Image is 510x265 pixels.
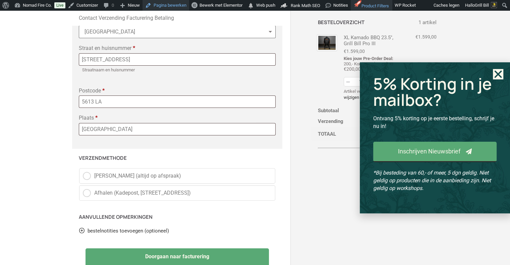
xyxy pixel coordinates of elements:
[95,115,98,121] abbr: vereist
[344,89,400,100] a: Uw keuze wijzigen
[200,3,242,8] span: Bewerk met Elementor
[247,1,254,10] span: 
[415,34,418,40] span: €
[475,3,489,8] span: Grill Bill
[352,77,369,86] input: Aantal
[94,189,272,197] span: Afhalen (Kadepost, [STREET_ADDRESS])
[79,115,276,121] label: Plaats
[373,76,497,108] h2: 5% Korting in je mailbox?
[311,116,365,127] th: Verzending
[318,19,364,25] h3: Besteloverzicht
[398,148,460,154] span: Inschrijven Nieuwsbrief
[317,35,337,51] img: Kamado BBQ Grill Bill Pro III Extra Large front
[344,49,346,54] span: €
[79,66,276,74] span: Straatnaam en huisnummer
[373,115,497,130] p: Ontvang 5% korting op je eerste bestelling, schrijf je nu in!
[418,19,437,25] span: 1 artikel
[133,45,135,51] abbr: vereist
[155,15,174,21] span: Betaling
[373,142,497,162] a: Inschrijven Nieuwsbrief
[311,105,365,116] th: Subtotaal
[491,2,497,8] img: Avatar of Grill Bill
[126,15,153,21] span: Facturering
[79,45,276,51] label: Straat en huisnummer
[291,3,320,8] span: Rank Math SEO
[84,26,135,38] div: [GEOGRAPHIC_DATA]
[344,56,402,61] dt: Kies jouw Pre-Order Deal:
[344,77,352,87] button: Afname
[493,69,503,79] a: Close
[373,170,491,191] em: *Bij besteding van 60,- of meer, 5 dgn geldig. Niet geldig op producten die in de aanbieding zijn...
[102,87,105,94] abbr: vereist
[79,155,276,161] h3: Verzendmethode
[337,35,402,100] div: XL Kamado BBQ 23.5", Grill Bill Pro III
[344,89,379,94] : Artikel uit winkelwagen verwijderen: XL Kamado BBQ 23.5", Grill Bill Pro III
[344,66,346,72] span: €
[79,228,169,234] a: bestelnotities toevoegen (optioneel)
[344,61,402,72] dd: 200,- Korting op kamado
[54,2,65,8] a: Live
[94,172,272,180] span: [PERSON_NAME] (altijd op afspraak)
[79,87,276,94] label: Postcode
[79,15,97,21] span: Contact
[311,127,365,141] th: Totaal
[391,62,392,66] span: -
[79,214,276,220] h3: Aanvullende opmerkingen
[99,15,125,21] span: Verzending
